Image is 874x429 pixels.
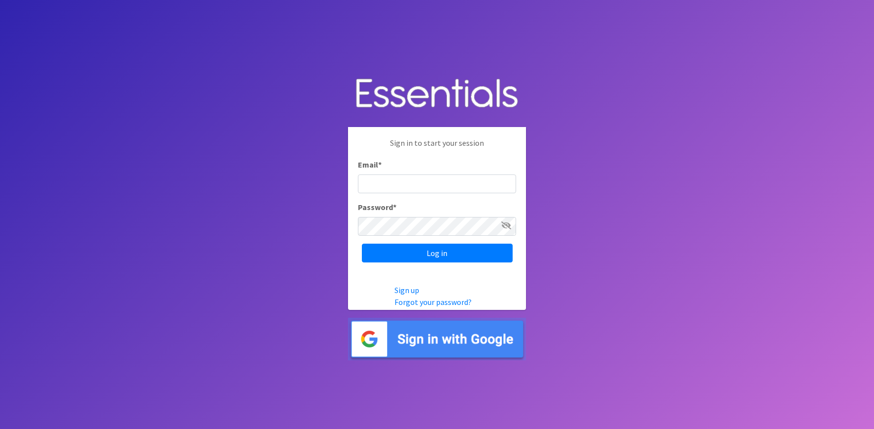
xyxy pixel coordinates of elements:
img: Sign in with Google [348,318,526,361]
a: Sign up [394,285,419,295]
input: Log in [362,244,513,262]
p: Sign in to start your session [358,137,516,159]
label: Email [358,159,382,171]
img: Human Essentials [348,69,526,120]
label: Password [358,201,396,213]
a: Forgot your password? [394,297,472,307]
abbr: required [378,160,382,170]
abbr: required [393,202,396,212]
